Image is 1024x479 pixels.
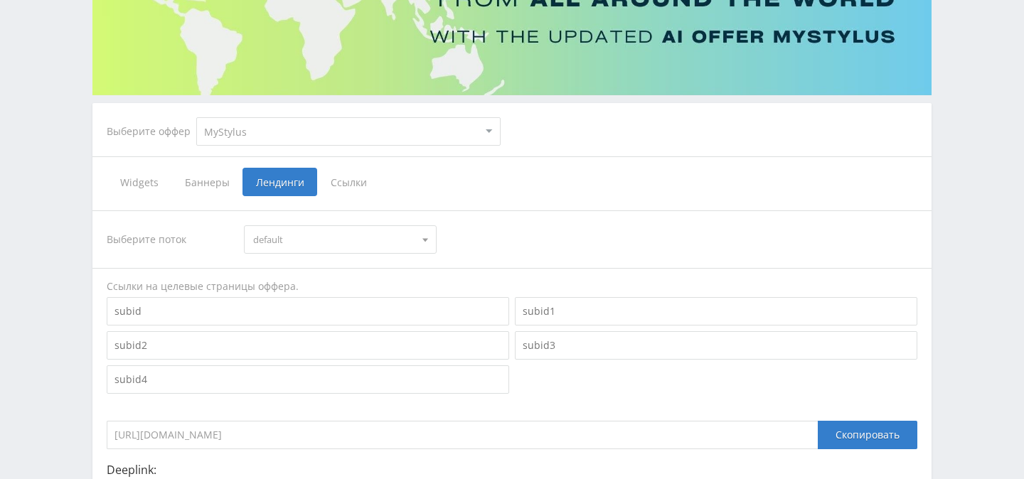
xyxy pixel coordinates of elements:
[317,168,380,196] span: Ссылки
[107,331,509,360] input: subid2
[107,126,196,137] div: Выберите оффер
[107,168,171,196] span: Widgets
[171,168,242,196] span: Баннеры
[515,331,917,360] input: subid3
[107,365,509,394] input: subid4
[107,463,917,476] p: Deeplink:
[818,421,917,449] div: Скопировать
[515,297,917,325] input: subid1
[107,225,230,254] div: Выберите поток
[253,226,414,253] span: default
[107,279,917,294] div: Ссылки на целевые страницы оффера.
[107,297,509,325] input: subid
[242,168,317,196] span: Лендинги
